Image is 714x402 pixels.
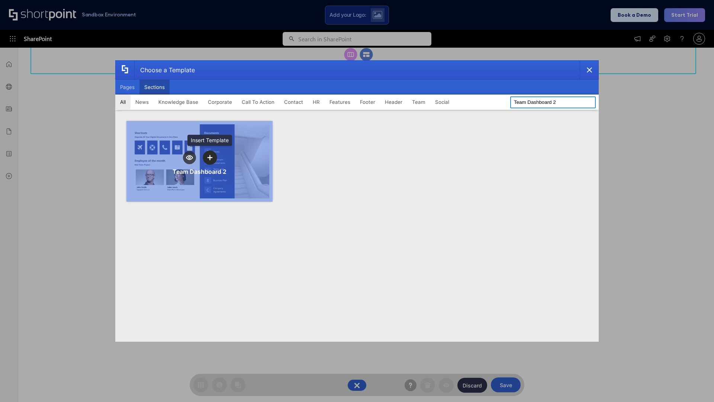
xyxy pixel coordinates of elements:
[355,95,380,109] button: Footer
[677,366,714,402] iframe: Chat Widget
[407,95,430,109] button: Team
[325,95,355,109] button: Features
[134,61,195,79] div: Choose a Template
[430,95,454,109] button: Social
[115,60,599,342] div: template selector
[279,95,308,109] button: Contact
[115,95,131,109] button: All
[380,95,407,109] button: Header
[131,95,154,109] button: News
[173,168,226,175] div: Team Dashboard 2
[308,95,325,109] button: HR
[237,95,279,109] button: Call To Action
[510,96,596,108] input: Search
[154,95,203,109] button: Knowledge Base
[203,95,237,109] button: Corporate
[115,80,139,95] button: Pages
[139,80,170,95] button: Sections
